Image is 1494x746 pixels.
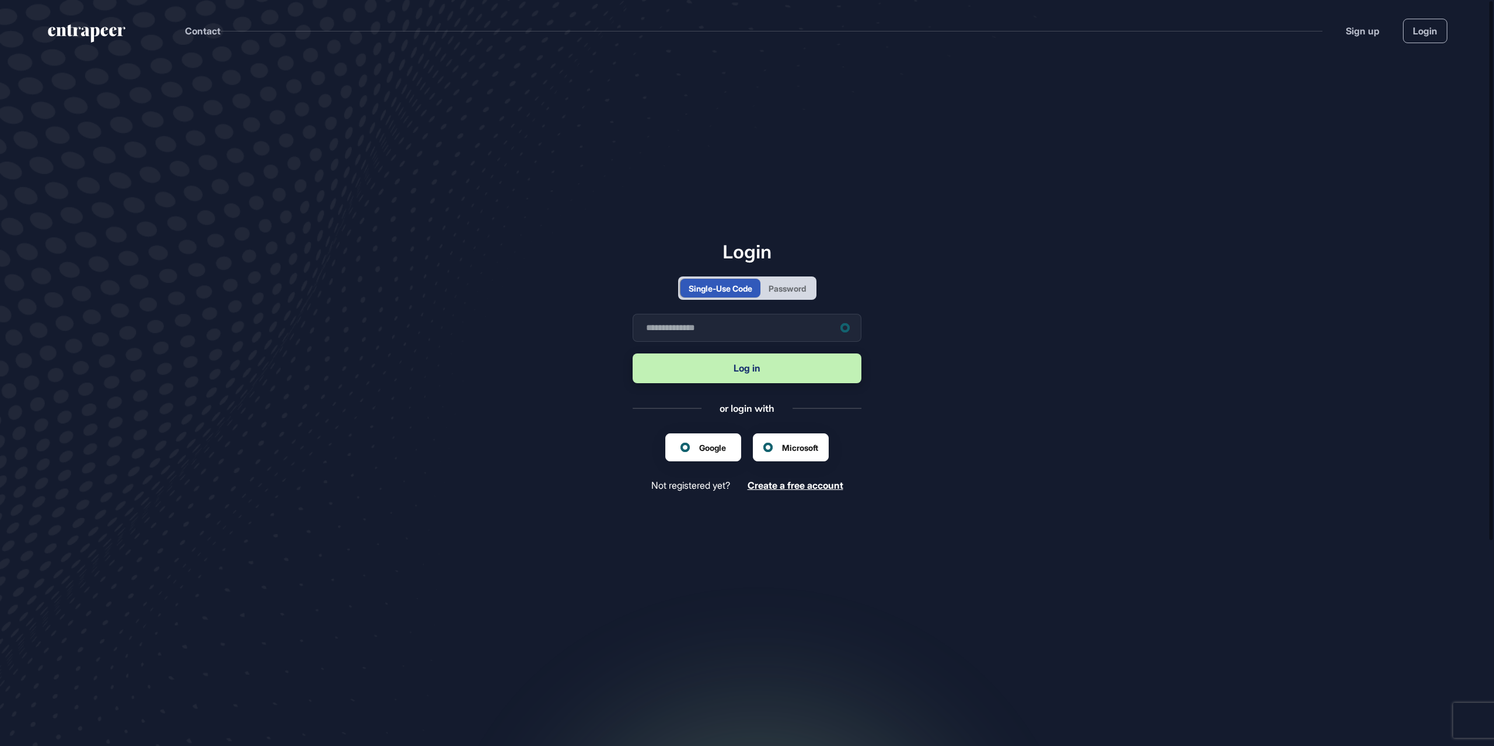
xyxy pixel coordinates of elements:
[782,442,818,454] span: Microsoft
[47,24,127,47] a: entrapeer-logo
[720,402,774,415] div: or login with
[748,480,843,491] a: Create a free account
[1346,24,1380,38] a: Sign up
[633,353,861,383] button: Log in
[651,480,730,491] span: Not registered yet?
[633,240,861,262] h1: Login
[1403,19,1447,43] a: Login
[769,282,806,295] div: Password
[689,282,752,295] div: Single-Use Code
[185,23,221,38] button: Contact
